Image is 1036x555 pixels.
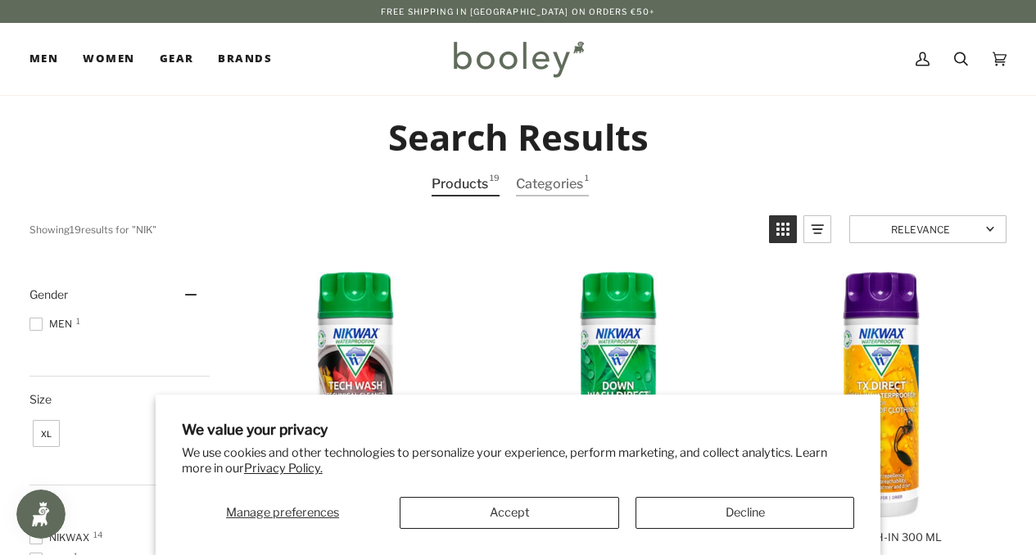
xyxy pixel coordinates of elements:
h2: We value your privacy [182,421,855,438]
a: Brands [206,23,284,95]
a: Gear [147,23,206,95]
a: View list mode [803,215,831,243]
span: Gear [160,51,194,67]
b: 19 [70,223,81,235]
span: 19 [490,173,500,195]
iframe: Button to open loyalty program pop-up [16,490,66,539]
span: Brands [218,51,272,67]
span: Size [29,392,52,406]
p: Free Shipping in [GEOGRAPHIC_DATA] on Orders €50+ [381,5,655,18]
div: Showing results for " " [29,215,757,243]
span: Men [29,317,77,332]
img: Nikwax Tech Wash 300ml - Booley Galway [233,272,478,517]
img: Booley [446,35,590,83]
img: Nikwax TX.Direct Wash-In 300ml - Booley Galway [758,272,1004,517]
span: Manage preferences [226,505,339,520]
span: Women [83,51,134,67]
a: View grid mode [769,215,797,243]
a: Women [70,23,147,95]
a: View Products Tab [432,173,500,196]
span: Relevance [860,223,980,235]
p: We use cookies and other technologies to personalize your experience, perform marketing, and coll... [182,445,855,476]
span: Nikwax [29,530,94,545]
span: Men [29,51,58,67]
a: Men [29,23,70,95]
img: Nikwax Down Wash Direct 300ml - Booley Galway [495,272,741,517]
span: [DOMAIN_NAME] Wash-In 300 ml [760,530,1002,544]
a: View Categories Tab [516,173,589,196]
a: Sort options [849,215,1007,243]
span: 1 [76,317,80,325]
span: Gender [29,287,68,301]
button: Manage preferences [182,497,384,529]
button: Accept [400,497,618,529]
span: 1 [585,173,589,195]
span: Size: XL [33,420,60,447]
h2: Search Results [29,115,1007,160]
span: 14 [93,530,102,539]
a: Privacy Policy. [244,461,323,476]
button: Decline [636,497,854,529]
